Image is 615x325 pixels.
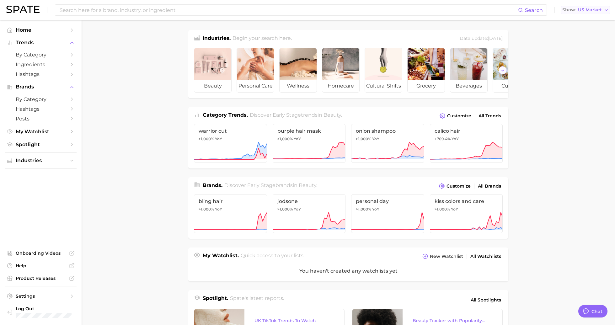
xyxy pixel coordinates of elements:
a: All Trends [477,112,503,120]
span: Hashtags [16,71,66,77]
span: Posts [16,116,66,122]
span: >1,000% [199,207,214,211]
a: My Watchlist [5,127,77,136]
button: Trends [5,38,77,47]
span: warrior cut [199,128,262,134]
a: Onboarding Videos [5,248,77,258]
a: Product Releases [5,274,77,283]
span: All Trends [479,113,501,119]
span: +769.4% [435,136,451,141]
span: personal day [356,198,420,204]
a: Log out. Currently logged in with e-mail sameera.polavar@gmail.com. [5,304,77,320]
span: bling hair [199,198,262,204]
a: onion shampoo>1,000% YoY [351,124,424,163]
span: Spotlight [16,141,66,147]
button: Brands [5,82,77,92]
button: ShowUS Market [561,6,610,14]
span: purple hair mask [277,128,341,134]
span: >1,000% [356,136,371,141]
a: All Watchlists [469,252,503,261]
a: calico hair+769.4% YoY [430,124,503,163]
button: Customize [437,182,472,190]
span: Show [562,8,576,12]
a: personal care [237,48,274,93]
span: >1,000% [277,207,293,211]
span: YoY [215,207,222,212]
a: Help [5,261,77,270]
span: beverages [450,80,487,92]
a: grocery [407,48,445,93]
span: Product Releases [16,275,66,281]
a: kiss colors and care>1,000% YoY [430,194,503,233]
span: by Category [16,96,66,102]
span: jodsone [277,198,341,204]
button: New Watchlist [421,252,465,261]
a: All Brands [476,182,503,190]
a: bling hair>1,000% YoY [194,194,267,233]
span: All Spotlights [471,296,501,304]
span: YoY [451,207,458,212]
a: personal day>1,000% YoY [351,194,424,233]
span: onion shampoo [356,128,420,134]
a: beauty [194,48,232,93]
h1: Spotlight. [203,295,228,305]
span: beauty [194,80,231,92]
span: personal care [237,80,274,92]
span: culinary [493,80,530,92]
button: Customize [438,111,473,120]
span: YoY [372,136,379,141]
span: Category Trends . [203,112,248,118]
a: warrior cut>1,000% YoY [194,124,267,163]
span: calico hair [435,128,498,134]
button: Scroll Right [499,66,507,74]
span: Discover Early Stage brands in . [224,182,317,188]
span: kiss colors and care [435,198,498,204]
div: You haven't created any watchlists yet [188,261,508,281]
input: Search here for a brand, industry, or ingredient [59,5,518,15]
a: by Category [5,94,77,104]
a: by Category [5,50,77,60]
h2: Begin your search here. [233,35,292,43]
a: wellness [279,48,317,93]
span: homecare [322,80,359,92]
span: YoY [294,136,301,141]
a: Posts [5,114,77,124]
span: YoY [372,207,379,212]
span: Customize [447,184,471,189]
a: purple hair mask>1,000% YoY [273,124,346,163]
span: Trends [16,40,66,45]
h1: Industries. [203,35,231,43]
span: All Brands [478,184,501,189]
span: cultural shifts [365,80,402,92]
h1: My Watchlist. [203,252,239,261]
span: US Market [578,8,602,12]
a: beverages [450,48,488,93]
span: Help [16,263,66,269]
button: Industries [5,156,77,165]
span: beauty [299,182,316,188]
span: Brands [16,84,66,90]
span: Industries [16,158,66,163]
span: Ingredients [16,61,66,67]
span: Log Out [16,306,79,312]
span: >1,000% [435,207,450,211]
a: cultural shifts [365,48,402,93]
div: Beauty Tracker with Popularity Index [413,317,492,324]
span: by Category [16,52,66,58]
a: Hashtags [5,104,77,114]
span: Search [525,7,543,13]
span: New Watchlist [430,254,463,259]
a: Home [5,25,77,35]
span: Hashtags [16,106,66,112]
span: YoY [452,136,459,141]
span: YoY [215,136,222,141]
h2: Quick access to your lists. [241,252,304,261]
a: Spotlight [5,140,77,149]
span: Customize [447,113,471,119]
span: Home [16,27,66,33]
img: SPATE [6,6,40,13]
div: Data update: [DATE] [460,35,503,43]
a: culinary [493,48,530,93]
span: Onboarding Videos [16,250,66,256]
span: grocery [408,80,445,92]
